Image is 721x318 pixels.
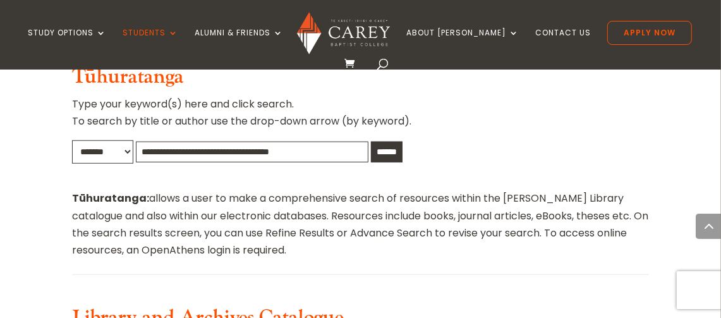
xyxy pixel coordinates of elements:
a: About [PERSON_NAME] [406,28,519,58]
strong: Tūhuratanga: [72,191,149,205]
a: Study Options [28,28,106,58]
img: Carey Baptist College [297,12,390,54]
a: Students [123,28,178,58]
a: Alumni & Friends [195,28,283,58]
a: Apply Now [607,21,692,45]
p: allows a user to make a comprehensive search of resources within the [PERSON_NAME] Library catalo... [72,190,649,259]
h3: Tūhuratanga [72,65,649,95]
p: Type your keyword(s) here and click search. To search by title or author use the drop-down arrow ... [72,95,649,140]
a: Contact Us [535,28,591,58]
